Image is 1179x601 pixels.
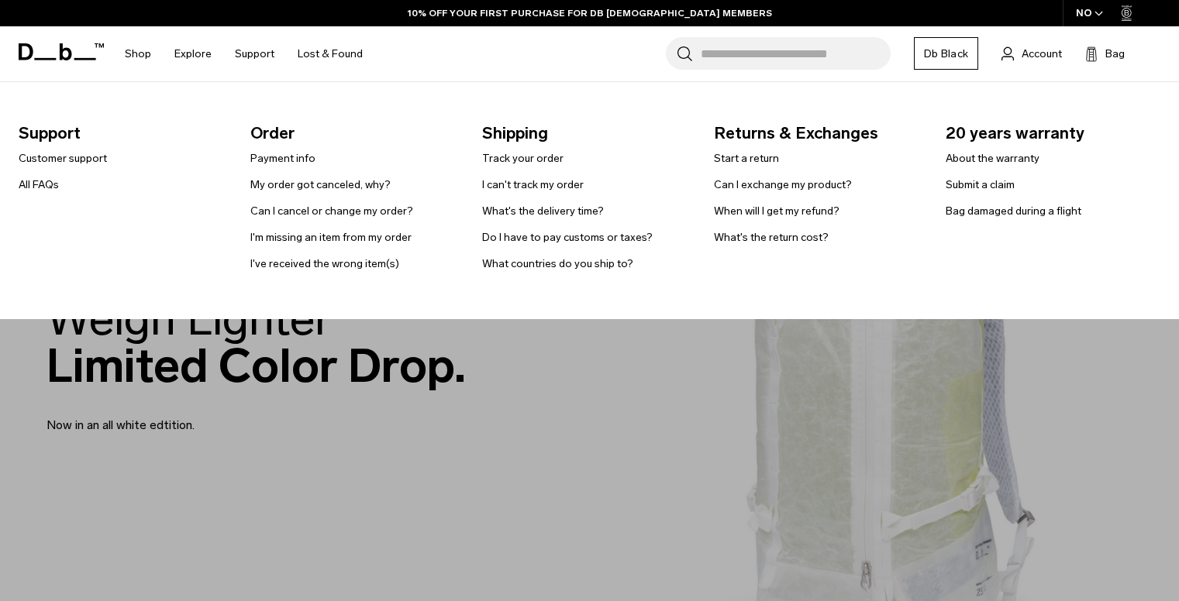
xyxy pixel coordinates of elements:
[250,177,391,193] a: My order got canceled, why?
[482,256,633,272] a: What countries do you ship to?
[113,26,374,81] nav: Main Navigation
[298,26,363,81] a: Lost & Found
[946,203,1081,219] a: Bag damaged during a flight
[482,203,604,219] a: What's the delivery time?
[1001,44,1062,63] a: Account
[174,26,212,81] a: Explore
[250,256,399,272] a: I've received the wrong item(s)
[1085,44,1125,63] button: Bag
[250,203,413,219] a: Can I cancel or change my order?
[946,177,1015,193] a: Submit a claim
[482,150,564,167] a: Track your order
[250,121,457,146] span: Order
[946,121,1153,146] span: 20 years warranty
[125,26,151,81] a: Shop
[714,177,852,193] a: Can I exchange my product?
[19,177,59,193] a: All FAQs
[914,37,978,70] a: Db Black
[714,150,779,167] a: Start a return
[408,6,772,20] a: 10% OFF YOUR FIRST PURCHASE FOR DB [DEMOGRAPHIC_DATA] MEMBERS
[714,203,839,219] a: When will I get my refund?
[946,150,1039,167] a: About the warranty
[250,150,315,167] a: Payment info
[1022,46,1062,62] span: Account
[482,229,653,246] a: Do I have to pay customs or taxes?
[714,229,829,246] a: What's the return cost?
[250,229,412,246] a: I'm missing an item from my order
[19,121,226,146] span: Support
[1105,46,1125,62] span: Bag
[482,121,689,146] span: Shipping
[235,26,274,81] a: Support
[482,177,584,193] a: I can't track my order
[714,121,921,146] span: Returns & Exchanges
[19,150,107,167] a: Customer support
